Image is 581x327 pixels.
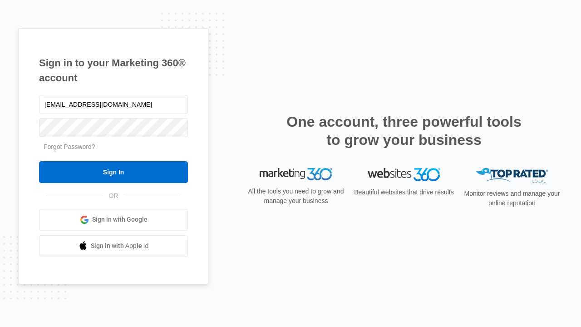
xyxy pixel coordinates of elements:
[39,161,188,183] input: Sign In
[103,191,125,201] span: OR
[284,113,524,149] h2: One account, three powerful tools to grow your business
[91,241,149,251] span: Sign in with Apple Id
[92,215,148,224] span: Sign in with Google
[39,235,188,257] a: Sign in with Apple Id
[39,209,188,231] a: Sign in with Google
[39,55,188,85] h1: Sign in to your Marketing 360® account
[245,187,347,206] p: All the tools you need to grow and manage your business
[44,143,95,150] a: Forgot Password?
[461,189,563,208] p: Monitor reviews and manage your online reputation
[476,168,548,183] img: Top Rated Local
[353,188,455,197] p: Beautiful websites that drive results
[260,168,332,181] img: Marketing 360
[39,95,188,114] input: Email
[368,168,440,181] img: Websites 360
